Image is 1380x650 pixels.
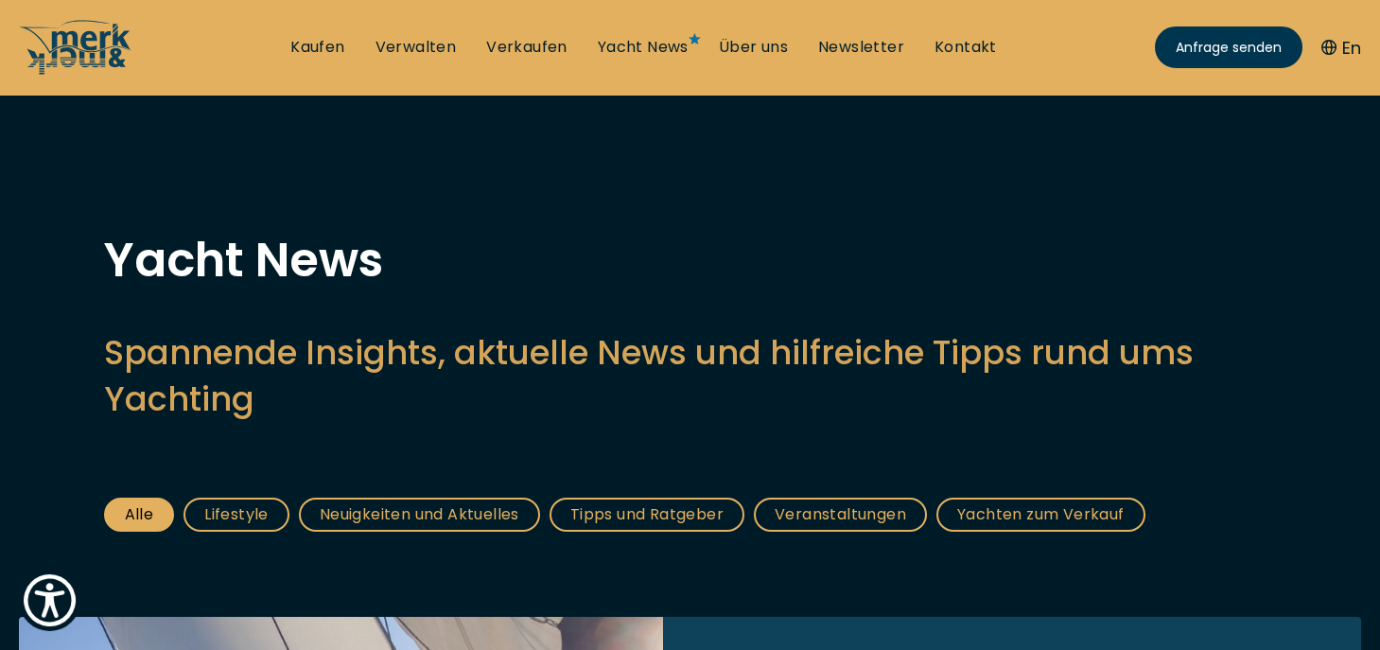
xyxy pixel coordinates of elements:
[104,329,1277,422] h2: Spannende Insights, aktuelle News und hilfreiche Tipps rund ums Yachting
[299,498,540,532] a: Neuigkeiten und Aktuelles
[104,498,175,532] a: Alle
[486,37,568,58] a: Verkaufen
[550,498,744,532] a: Tipps und Ratgeber
[936,498,1145,532] a: Yachten zum Verkauf
[104,237,1277,284] h1: Yacht News
[1321,35,1361,61] button: En
[1176,38,1282,58] span: Anfrage senden
[183,498,289,532] a: Lifestyle
[754,498,927,532] a: Veranstaltungen
[935,37,997,58] a: Kontakt
[290,37,344,58] a: Kaufen
[719,37,788,58] a: Über uns
[818,37,904,58] a: Newsletter
[598,37,689,58] a: Yacht News
[1155,26,1302,68] a: Anfrage senden
[19,570,80,631] button: Show Accessibility Preferences
[376,37,457,58] a: Verwalten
